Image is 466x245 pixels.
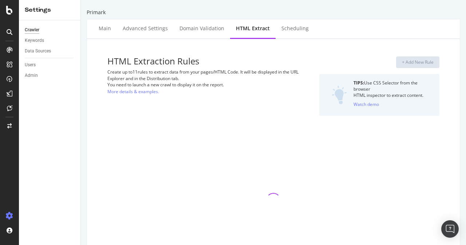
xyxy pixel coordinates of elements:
[25,61,36,69] div: Users
[25,26,39,34] div: Crawler
[25,72,38,79] div: Admin
[99,25,111,32] div: Main
[25,47,51,55] div: Data Sources
[107,69,313,81] div: Create up to 11 rules to extract data from your pages/HTML Code. It will be displayed in the URL ...
[25,37,44,44] div: Keywords
[354,92,434,98] div: HTML inspector to extract content.
[236,25,270,32] div: HTML Extract
[402,59,434,65] div: + Add New Rule
[354,80,434,92] div: Use CSS Selector from the browser
[179,25,224,32] div: Domain Validation
[332,86,347,104] img: DZQOUYU0WpgAAAAASUVORK5CYII=
[354,80,364,86] strong: TIPS:
[354,101,379,107] div: Watch demo
[441,220,459,238] div: Open Intercom Messenger
[25,6,75,14] div: Settings
[25,47,75,55] a: Data Sources
[281,25,309,32] div: Scheduling
[107,88,159,95] a: More details & examples.
[25,37,75,44] a: Keywords
[354,98,379,110] button: Watch demo
[25,61,75,69] a: Users
[107,56,313,66] h3: HTML Extraction Rules
[25,26,75,34] a: Crawler
[396,56,439,68] button: + Add New Rule
[123,25,168,32] div: Advanced Settings
[87,9,460,16] div: Primark
[25,72,75,79] a: Admin
[107,82,313,88] div: You need to launch a new crawl to display it on the report.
